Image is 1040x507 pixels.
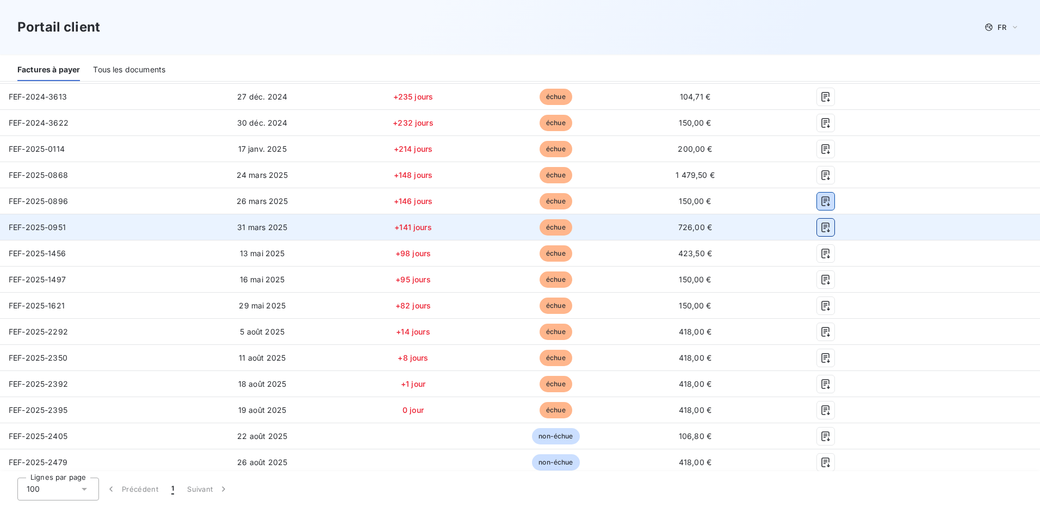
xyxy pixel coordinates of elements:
span: 27 déc. 2024 [237,92,287,101]
span: 22 août 2025 [237,431,287,441]
span: échue [540,324,572,340]
button: Précédent [99,478,165,500]
span: +82 jours [395,301,431,310]
span: FEF-2025-1621 [9,301,65,310]
span: +14 jours [396,327,430,336]
span: échue [540,141,572,157]
span: non-échue [532,428,579,444]
span: échue [540,115,572,131]
span: 16 mai 2025 [240,275,285,284]
span: +235 jours [393,92,434,101]
span: échue [540,350,572,366]
span: 150,00 € [679,275,711,284]
span: 17 janv. 2025 [238,144,287,153]
span: FEF-2025-2392 [9,379,68,388]
span: 726,00 € [678,222,712,232]
span: échue [540,245,572,262]
span: échue [540,298,572,314]
span: 26 mars 2025 [237,196,288,206]
span: 18 août 2025 [238,379,287,388]
span: FEF-2025-0951 [9,222,66,232]
span: échue [540,402,572,418]
span: +141 jours [394,222,432,232]
span: 19 août 2025 [238,405,287,415]
span: +8 jours [398,353,428,362]
span: 1 [171,484,174,494]
span: 418,00 € [679,327,711,336]
span: FEF-2025-2350 [9,353,67,362]
span: +232 jours [393,118,434,127]
span: FR [998,23,1006,32]
span: FEF-2025-0896 [9,196,68,206]
span: 150,00 € [679,301,711,310]
span: échue [540,89,572,105]
span: 418,00 € [679,379,711,388]
span: 30 déc. 2024 [237,118,288,127]
span: 150,00 € [679,196,711,206]
span: +214 jours [394,144,433,153]
span: 104,71 € [680,92,710,101]
span: 106,80 € [679,431,711,441]
span: FEF-2024-3613 [9,92,67,101]
span: 100 [27,484,40,494]
span: 423,50 € [678,249,712,258]
div: Factures à payer [17,59,80,82]
span: 200,00 € [678,144,712,153]
span: 26 août 2025 [237,457,287,467]
span: 418,00 € [679,457,711,467]
span: FEF-2025-0114 [9,144,65,153]
span: FEF-2025-2479 [9,457,67,467]
span: 1 479,50 € [676,170,715,180]
span: échue [540,376,572,392]
span: 31 mars 2025 [237,222,287,232]
span: FEF-2025-0868 [9,170,68,180]
span: 418,00 € [679,405,711,415]
span: FEF-2024-3622 [9,118,69,127]
span: 0 jour [403,405,424,415]
span: échue [540,167,572,183]
span: 29 mai 2025 [239,301,286,310]
span: échue [540,271,572,288]
span: 13 mai 2025 [240,249,285,258]
span: 5 août 2025 [240,327,284,336]
span: FEF-2025-2292 [9,327,68,336]
span: échue [540,219,572,236]
span: 418,00 € [679,353,711,362]
span: 11 août 2025 [239,353,286,362]
span: FEF-2025-1497 [9,275,66,284]
div: Tous les documents [93,59,165,82]
span: FEF-2025-2405 [9,431,67,441]
span: FEF-2025-1456 [9,249,66,258]
span: 150,00 € [679,118,711,127]
button: 1 [165,478,181,500]
span: +98 jours [395,249,431,258]
span: +146 jours [394,196,433,206]
span: 24 mars 2025 [237,170,288,180]
span: échue [540,193,572,209]
span: +95 jours [395,275,430,284]
h3: Portail client [17,17,100,37]
button: Suivant [181,478,236,500]
span: +1 jour [401,379,425,388]
span: non-échue [532,454,579,471]
span: FEF-2025-2395 [9,405,67,415]
span: +148 jours [394,170,433,180]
